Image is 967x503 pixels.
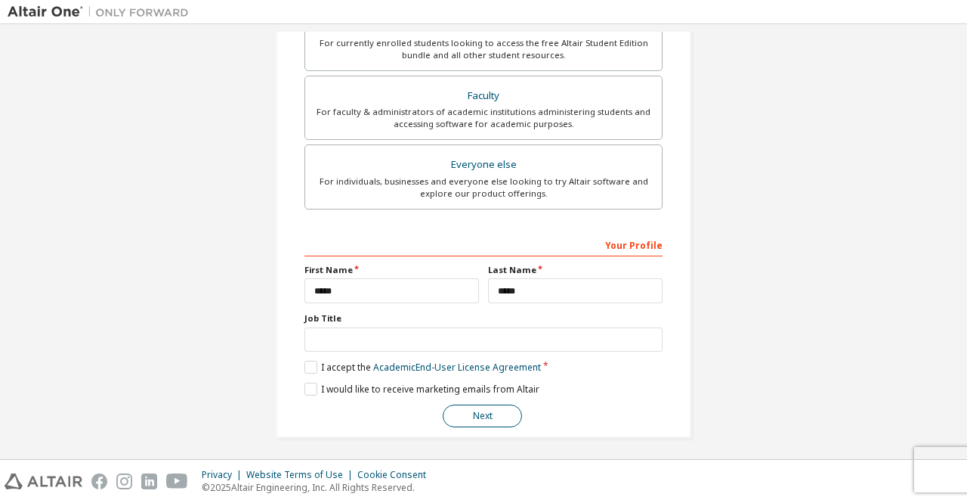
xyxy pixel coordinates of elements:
div: Your Profile [304,232,663,256]
div: For currently enrolled students looking to access the free Altair Student Edition bundle and all ... [314,37,653,61]
img: youtube.svg [166,474,188,489]
div: For faculty & administrators of academic institutions administering students and accessing softwa... [314,106,653,130]
div: Everyone else [314,154,653,175]
label: First Name [304,264,479,276]
div: Privacy [202,469,246,481]
div: Faculty [314,85,653,107]
div: Website Terms of Use [246,469,357,481]
div: Cookie Consent [357,469,435,481]
img: linkedin.svg [141,474,157,489]
img: instagram.svg [116,474,132,489]
label: I accept the [304,361,541,374]
button: Next [443,405,522,427]
label: Last Name [488,264,663,276]
label: Job Title [304,312,663,324]
img: altair_logo.svg [5,474,82,489]
a: Academic End-User License Agreement [373,361,541,374]
div: For individuals, businesses and everyone else looking to try Altair software and explore our prod... [314,175,653,200]
img: facebook.svg [91,474,107,489]
img: Altair One [8,5,196,20]
p: © 2025 Altair Engineering, Inc. All Rights Reserved. [202,481,435,494]
label: I would like to receive marketing emails from Altair [304,383,539,396]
